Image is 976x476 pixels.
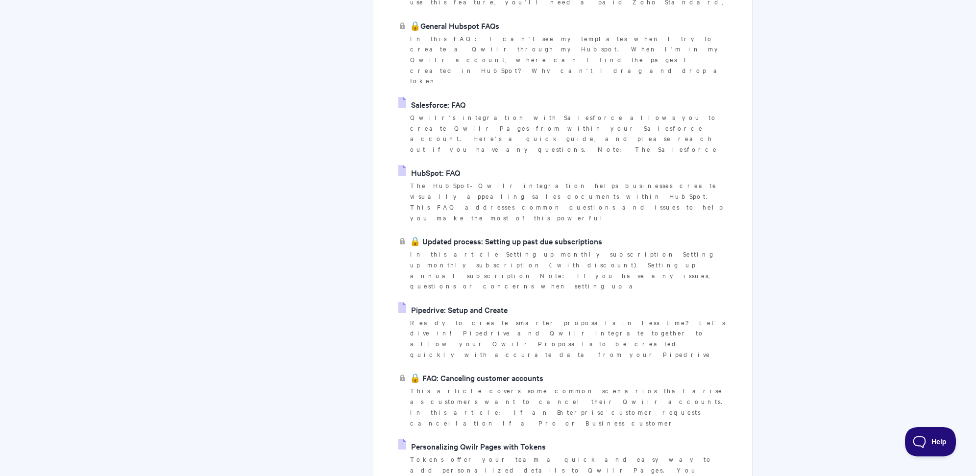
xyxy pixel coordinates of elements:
[410,385,728,428] p: This article covers some common scenarios that arise as customers want to cancel their Qwilr acco...
[905,427,956,456] iframe: Toggle Customer Support
[398,234,602,248] a: 🔒 Updated process: Setting up past due subscriptions
[398,302,508,317] a: Pipedrive: Setup and Create
[398,165,460,180] a: HubSpot: FAQ
[410,112,728,155] p: Qwilr's integration with Salesforce allows you to create Qwilr Pages from within your Salesforce ...
[398,370,543,385] a: 🔒 FAQ: Canceling customer accounts
[410,180,728,223] p: The HubSpot-Qwilr integration helps businesses create visually appealing sales documents within H...
[410,317,728,360] p: Ready to create smarter proposals in less time? Let’s dive in! Pipedrive and Qwilr integrate toge...
[398,18,499,33] a: 🔒General Hubspot FAQs
[410,33,728,87] p: In this FAQ: I can't see my templates when I try to create a Qwilr through my Hubspot. When I'm i...
[398,97,465,112] a: Salesforce: FAQ
[410,249,728,291] p: In this article Setting up monthly subscription Setting up monthly subscription (with discount) S...
[398,439,546,453] a: Personalizing Qwilr Pages with Tokens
